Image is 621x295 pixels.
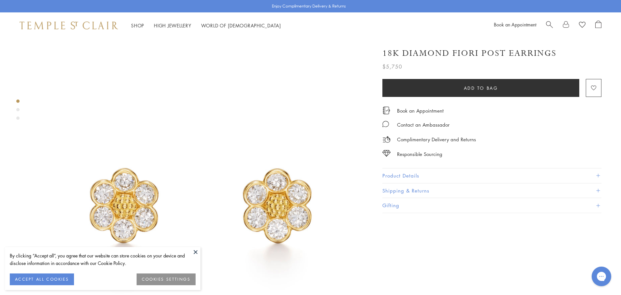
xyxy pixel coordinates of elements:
[131,22,144,29] a: ShopShop
[20,22,118,29] img: Temple St. Clair
[464,85,498,92] span: Add to bag
[272,3,346,9] p: Enjoy Complimentary Delivery & Returns
[382,62,402,71] span: $5,750
[382,183,601,198] button: Shipping & Returns
[494,21,536,28] a: Book an Appointment
[588,264,614,288] iframe: Gorgias live chat messenger
[546,21,553,30] a: Search
[579,21,585,30] a: View Wishlist
[382,79,579,97] button: Add to bag
[10,273,74,285] button: ACCEPT ALL COOKIES
[397,107,444,114] a: Book an Appointment
[137,273,196,285] button: COOKIES SETTINGS
[397,150,442,158] div: Responsible Sourcing
[382,135,391,144] img: icon_delivery.svg
[131,22,281,30] nav: Main navigation
[382,150,391,157] img: icon_sourcing.svg
[382,107,390,114] img: icon_appointment.svg
[595,21,601,30] a: Open Shopping Bag
[382,168,601,183] button: Product Details
[16,98,20,125] div: Product gallery navigation
[382,121,389,127] img: MessageIcon-01_2.svg
[397,121,450,129] div: Contact an Ambassador
[201,22,281,29] a: World of [DEMOGRAPHIC_DATA]World of [DEMOGRAPHIC_DATA]
[382,48,556,59] h1: 18K Diamond Fiori Post Earrings
[10,252,196,267] div: By clicking “Accept all”, you agree that our website can store cookies on your device and disclos...
[382,198,601,213] button: Gifting
[397,135,476,144] p: Complimentary Delivery and Returns
[154,22,191,29] a: High JewelleryHigh Jewellery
